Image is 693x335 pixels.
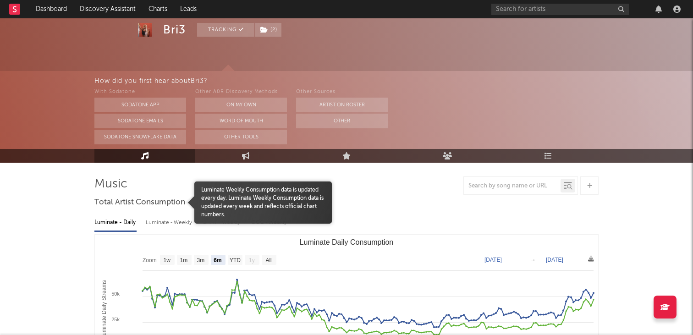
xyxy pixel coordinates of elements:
button: On My Own [195,98,287,112]
text: Luminate Daily Consumption [300,238,394,246]
text: 25k [111,317,120,322]
text: 50k [111,291,120,297]
input: Search by song name or URL [464,182,561,190]
text: 1m [180,257,188,264]
div: With Sodatone [94,87,186,98]
text: 1y [249,257,255,264]
div: Luminate - Daily [94,215,137,231]
div: How did you first hear about Bri3 ? [94,76,693,87]
span: ( 2 ) [254,23,282,37]
div: Luminate - Weekly [146,215,194,231]
button: Sodatone Emails [94,114,186,128]
div: Other Sources [296,87,388,98]
button: Artist on Roster [296,98,388,112]
text: → [530,257,536,263]
text: Zoom [143,257,157,264]
button: Sodatone App [94,98,186,112]
span: Luminate Weekly Consumption data is updated every day. Luminate Weekly Consumption data is update... [194,186,332,219]
div: Other A&R Discovery Methods [195,87,287,98]
text: [DATE] [546,257,563,263]
span: Total Artist Consumption [94,197,185,208]
button: Sodatone Snowflake Data [94,130,186,144]
button: Tracking [197,23,254,37]
text: 6m [214,257,221,264]
button: Word Of Mouth [195,114,287,128]
input: Search for artists [491,4,629,15]
text: All [265,257,271,264]
button: Other Tools [195,130,287,144]
text: 1w [164,257,171,264]
button: (2) [255,23,281,37]
text: [DATE] [484,257,502,263]
button: Other [296,114,388,128]
text: YTD [230,257,241,264]
text: 3m [197,257,205,264]
div: Bri3 [163,23,186,37]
